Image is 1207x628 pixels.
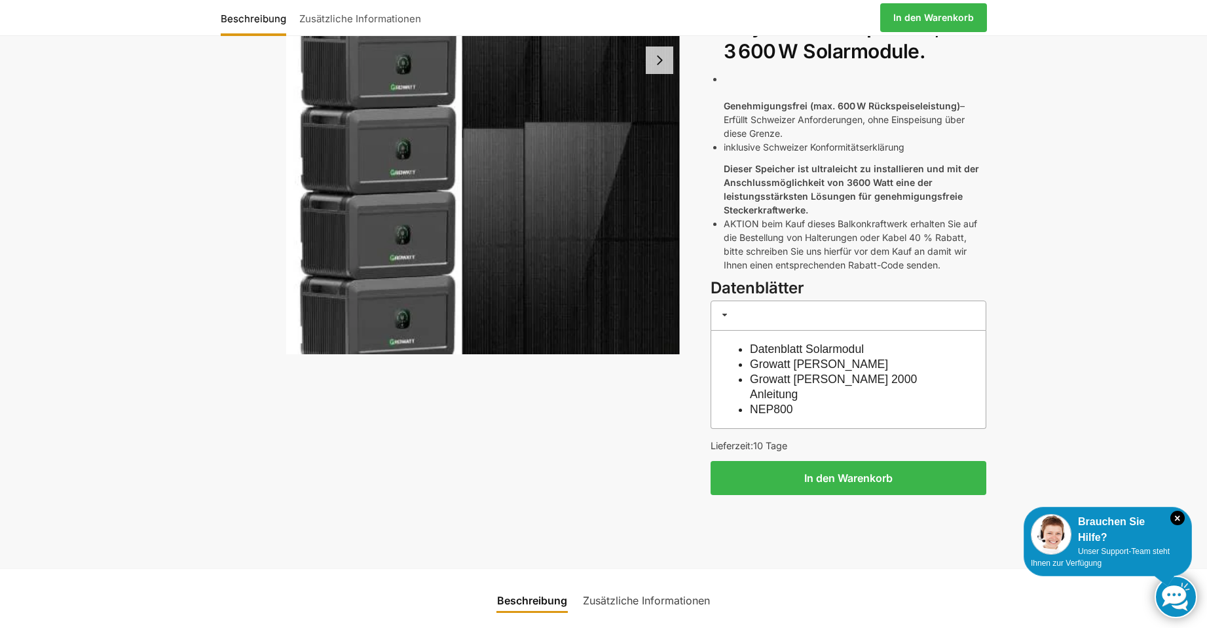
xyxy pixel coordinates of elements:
iframe: Sicherer Rahmen für schnelle Bezahlvorgänge [708,503,989,540]
span: Lieferzeit: [711,440,787,451]
a: Datenblatt Solarmodul [750,342,864,356]
a: NEP800 [750,403,793,416]
div: Brauchen Sie Hilfe? [1031,514,1185,545]
p: – Erfüllt Schweizer Anforderungen, ohne Einspeisung über diese Grenze. [724,99,986,140]
li: AKTION beim Kauf dieses Balkonkraftwerk erhalten Sie auf die Bestellung von Halterungen oder Kabe... [724,217,986,272]
a: Beschreibung [489,585,575,616]
button: Next slide [646,46,673,74]
h3: Datenblätter [711,277,986,300]
i: Schließen [1170,511,1185,525]
img: Customer service [1031,514,1071,555]
a: Growatt [PERSON_NAME] [750,358,888,371]
strong: Dieser Speicher ist ultraleicht zu installieren und mit der Anschlussmöglichkeit von 3600 Watt ei... [724,163,979,215]
button: In den Warenkorb [711,461,986,495]
p: inklusive Schweizer Konformitätserklärung [724,140,986,154]
span: 10 Tage [753,440,787,451]
a: Zusätzliche Informationen [575,585,718,616]
a: Zusätzliche Informationen [293,2,428,33]
strong: Genehmigungsfrei (max. 600 W Rückspeiseleistung) [724,100,960,111]
a: Beschreibung [221,2,293,33]
a: In den Warenkorb [880,3,987,32]
a: Growatt [PERSON_NAME] 2000 Anleitung [750,373,917,401]
span: Unser Support-Team steht Ihnen zur Verfügung [1031,547,1170,568]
